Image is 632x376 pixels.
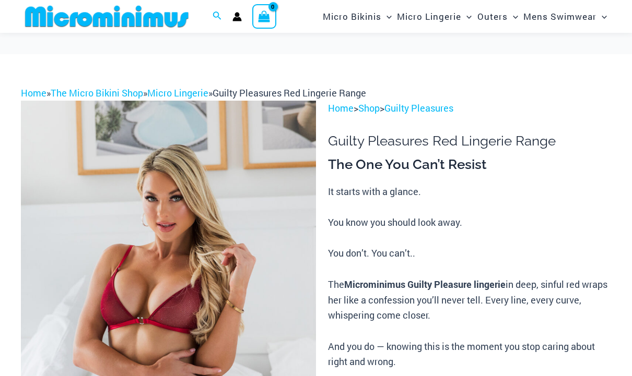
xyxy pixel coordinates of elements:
[319,2,611,31] nav: Site Navigation
[381,3,392,30] span: Menu Toggle
[147,87,208,99] a: Micro Lingerie
[477,3,508,30] span: Outers
[21,87,366,99] span: » » »
[232,12,242,21] a: Account icon link
[521,3,610,30] a: Mens SwimwearMenu ToggleMenu Toggle
[523,3,596,30] span: Mens Swimwear
[328,133,611,149] h1: Guilty Pleasures Red Lingerie Range
[461,3,472,30] span: Menu Toggle
[328,156,611,174] h3: The One You Can’t Resist
[21,87,46,99] a: Home
[397,3,461,30] span: Micro Lingerie
[508,3,518,30] span: Menu Toggle
[384,102,453,114] a: Guilty Pleasures
[328,101,611,116] p: > >
[213,10,222,23] a: Search icon link
[323,3,381,30] span: Micro Bikinis
[394,3,474,30] a: Micro LingerieMenu ToggleMenu Toggle
[213,87,366,99] span: Guilty Pleasures Red Lingerie Range
[320,3,394,30] a: Micro BikinisMenu ToggleMenu Toggle
[475,3,521,30] a: OutersMenu ToggleMenu Toggle
[21,5,193,28] img: MM SHOP LOGO FLAT
[344,278,506,290] b: Microminimus Guilty Pleasure lingerie
[596,3,607,30] span: Menu Toggle
[358,102,380,114] a: Shop
[328,102,354,114] a: Home
[252,4,276,28] a: View Shopping Cart, empty
[51,87,143,99] a: The Micro Bikini Shop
